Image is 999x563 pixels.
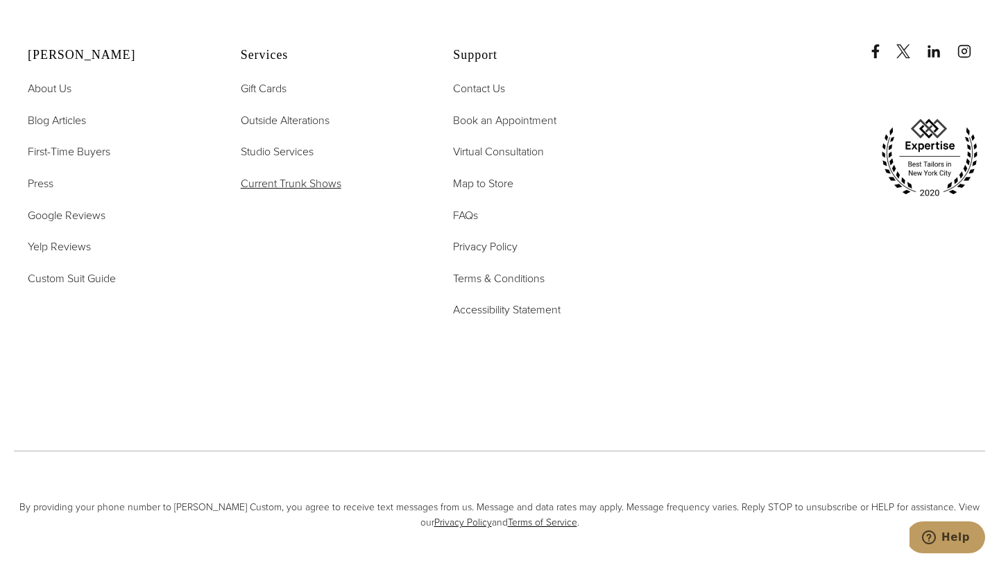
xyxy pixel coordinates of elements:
[241,80,419,192] nav: Services Footer Nav
[453,238,518,256] a: Privacy Policy
[241,112,330,128] span: Outside Alterations
[241,80,287,98] a: Gift Cards
[28,143,110,161] a: First-Time Buyers
[28,175,53,191] span: Press
[508,515,577,530] a: Terms of Service
[453,80,505,96] span: Contact Us
[453,207,478,225] a: FAQs
[28,270,116,286] span: Custom Suit Guide
[241,48,419,63] h2: Services
[28,48,206,63] h2: [PERSON_NAME]
[453,112,556,130] a: Book an Appointment
[28,80,71,98] a: About Us
[874,114,985,202] img: expertise, best tailors in new york city 2020
[453,144,544,159] span: Virtual Consultation
[28,144,110,159] span: First-Time Buyers
[927,31,955,58] a: linkedin
[453,207,478,223] span: FAQs
[28,207,105,225] a: Google Reviews
[241,175,341,193] a: Current Trunk Shows
[28,207,105,223] span: Google Reviews
[28,239,91,254] span: Yelp Reviews
[910,521,985,556] iframe: Opens a widget where you can chat to one of our agents
[241,144,314,159] span: Studio Services
[453,301,561,319] a: Accessibility Statement
[896,31,924,58] a: x/twitter
[453,112,556,128] span: Book an Appointment
[28,175,53,193] a: Press
[453,270,545,288] a: Terms & Conditions
[28,112,86,130] a: Blog Articles
[453,143,544,161] a: Virtual Consultation
[453,270,545,286] span: Terms & Conditions
[241,112,330,130] a: Outside Alterations
[28,112,86,128] span: Blog Articles
[453,175,513,191] span: Map to Store
[14,500,985,531] span: By providing your phone number to [PERSON_NAME] Custom, you agree to receive text messages from u...
[453,80,505,98] a: Contact Us
[434,515,492,530] a: Privacy Policy
[453,175,513,193] a: Map to Store
[453,48,631,63] h2: Support
[28,80,71,96] span: About Us
[453,302,561,318] span: Accessibility Statement
[28,270,116,288] a: Custom Suit Guide
[453,239,518,254] span: Privacy Policy
[28,80,206,287] nav: Alan David Footer Nav
[241,175,341,191] span: Current Trunk Shows
[957,31,985,58] a: instagram
[453,80,631,319] nav: Support Footer Nav
[241,80,287,96] span: Gift Cards
[28,238,91,256] a: Yelp Reviews
[241,143,314,161] a: Studio Services
[869,31,894,58] a: Facebook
